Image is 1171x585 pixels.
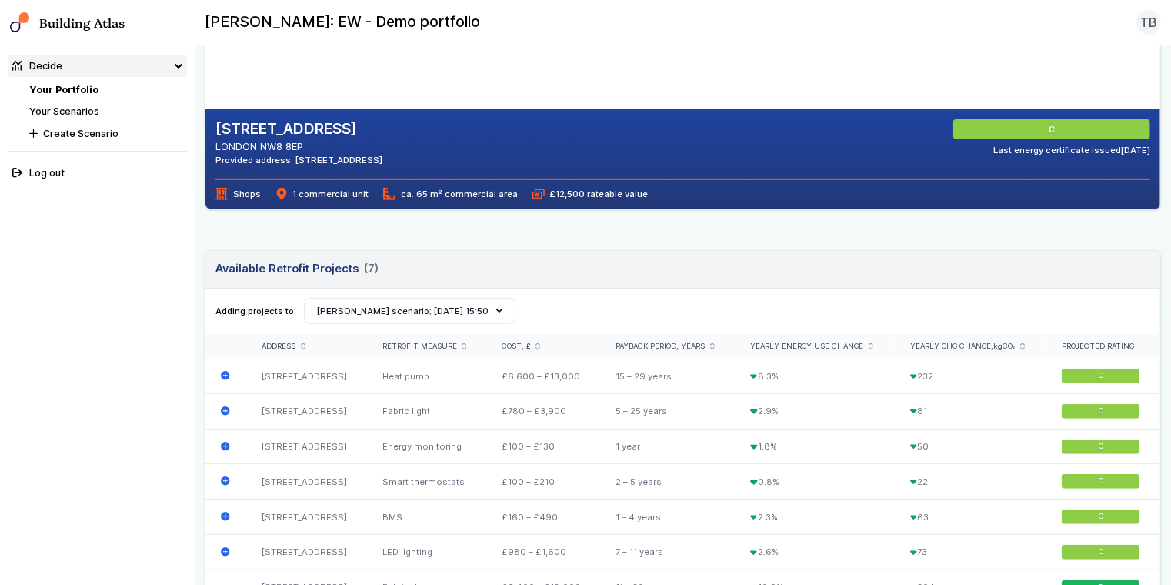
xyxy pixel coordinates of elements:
[205,12,480,32] h2: [PERSON_NAME]: EW - Demo portfolio
[896,500,1047,535] div: 63
[215,154,382,166] div: Provided address: [STREET_ADDRESS]
[910,342,1016,352] span: Yearly GHG change,
[262,342,295,352] span: Address
[29,84,98,95] a: Your Portfolio
[736,535,896,570] div: 2.6%
[304,298,515,324] button: [PERSON_NAME] scenario; [DATE] 15:50
[247,535,368,570] div: [STREET_ADDRESS]
[247,393,368,429] div: [STREET_ADDRESS]
[364,260,379,277] span: (7)
[601,535,736,570] div: 7 – 11 years
[29,105,99,117] a: Your Scenarios
[368,500,487,535] div: BMS
[1049,123,1055,135] span: C
[601,359,736,393] div: 15 – 29 years
[993,144,1150,156] div: Last energy certificate issued
[8,162,187,184] button: Log out
[368,535,487,570] div: LED lighting
[896,464,1047,500] div: 22
[736,500,896,535] div: 2.3%
[993,342,1016,350] span: kgCO₂
[736,393,896,429] div: 2.9%
[487,535,601,570] div: £980 – £1,600
[601,500,736,535] div: 1 – 4 years
[12,58,62,73] div: Decide
[532,188,648,200] span: £12,500 rateable value
[487,464,601,500] div: £100 – £210
[368,393,487,429] div: Fabric light
[10,12,30,32] img: main-0bbd2752.svg
[896,535,1047,570] div: 73
[896,393,1047,429] div: 81
[215,139,382,154] address: LONDON NW8 8EP
[1062,342,1146,352] div: Projected rating
[487,359,601,393] div: £6,600 – £13,000
[502,342,531,352] span: Cost, £
[601,464,736,500] div: 2 – 5 years
[487,393,601,429] div: £780 – £3,900
[215,119,382,139] h2: [STREET_ADDRESS]
[1121,145,1150,155] time: [DATE]
[215,305,294,317] span: Adding projects to
[1099,476,1104,486] span: C
[368,359,487,393] div: Heat pump
[1140,13,1157,32] span: TB
[275,188,369,200] span: 1 commercial unit
[247,500,368,535] div: [STREET_ADDRESS]
[487,429,601,464] div: £100 – £130
[215,188,260,200] span: Shops
[736,464,896,500] div: 0.8%
[247,429,368,464] div: [STREET_ADDRESS]
[368,429,487,464] div: Energy monitoring
[736,359,896,393] div: 8.3%
[487,500,601,535] div: £160 – £490
[247,464,368,500] div: [STREET_ADDRESS]
[1099,547,1104,557] span: C
[750,342,863,352] span: Yearly energy use change
[8,55,187,77] summary: Decide
[896,359,1047,393] div: 232
[25,122,187,145] button: Create Scenario
[215,260,378,277] h3: Available Retrofit Projects
[601,393,736,429] div: 5 – 25 years
[382,342,457,352] span: Retrofit measure
[616,342,705,352] span: Payback period, years
[1136,10,1161,35] button: TB
[736,429,896,464] div: 1.8%
[383,188,517,200] span: ca. 65 m² commercial area
[368,464,487,500] div: Smart thermostats
[1099,442,1104,452] span: C
[601,429,736,464] div: 1 year
[1099,512,1104,522] span: C
[1099,406,1104,416] span: C
[247,359,368,393] div: [STREET_ADDRESS]
[1099,371,1104,381] span: C
[896,429,1047,464] div: 50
